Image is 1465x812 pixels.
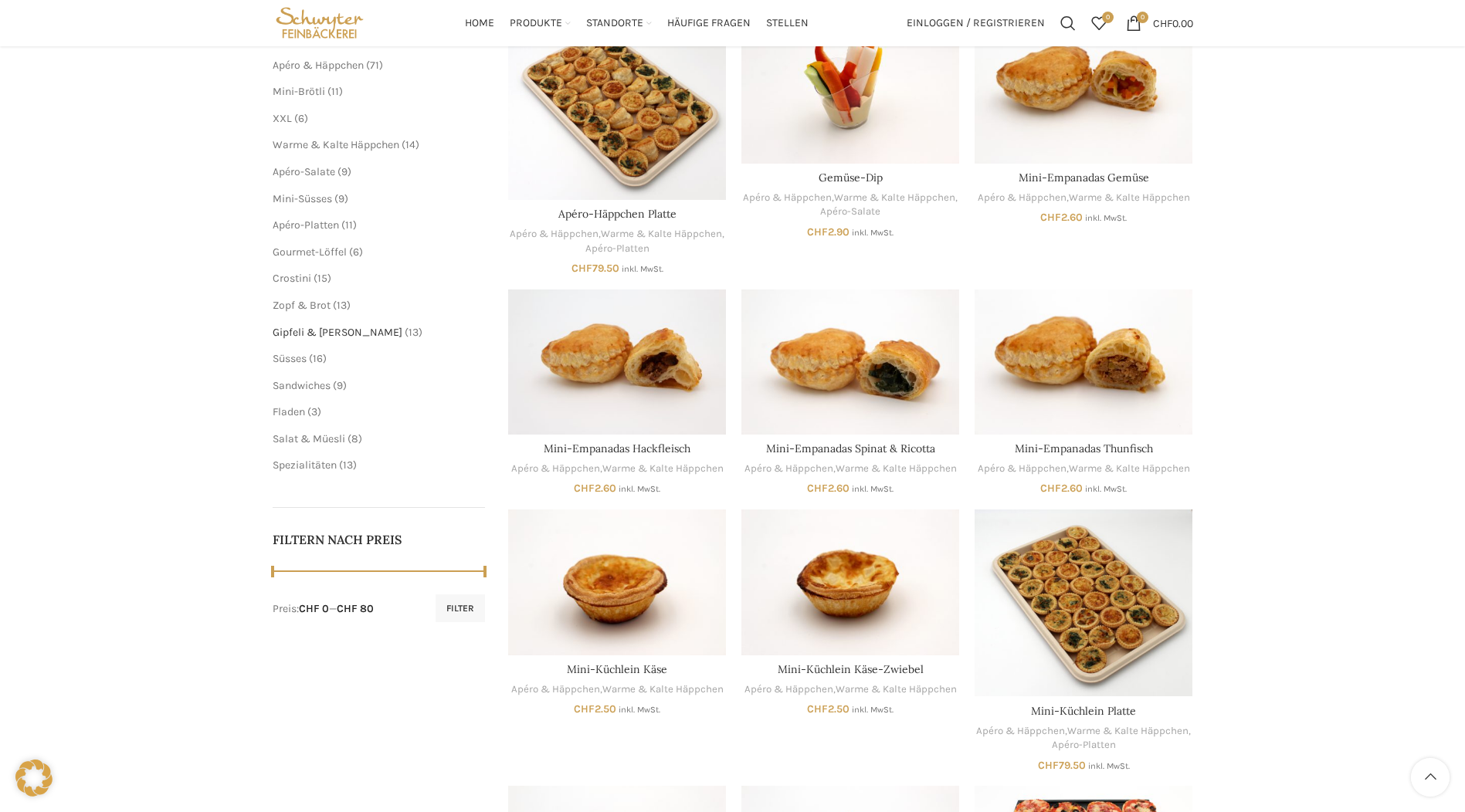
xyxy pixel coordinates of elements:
[1040,482,1083,495] bdi: 2.60
[273,531,486,548] h5: Filtern nach Preis
[273,299,331,312] a: Zopf & Brot
[1019,171,1149,184] a: Mini-Empanadas Gemüse
[337,379,343,392] span: 9
[1040,211,1083,224] bdi: 2.60
[1088,761,1130,771] small: inkl. MwSt.
[744,682,833,697] a: Apéro & Häppchen
[975,724,1192,753] div: , ,
[465,8,494,39] a: Home
[508,462,726,476] div: ,
[743,191,832,205] a: Apéro & Häppchen
[273,245,347,259] a: Gourmet-Löffel
[1015,442,1153,455] a: Mini-Empanadas Thunfisch
[1031,704,1136,718] a: Mini-Küchlein Platte
[273,379,331,392] a: Sandwiches
[343,458,353,472] span: 13
[1040,482,1061,495] span: CHF
[273,112,292,125] a: XXL
[353,245,359,259] span: 6
[511,682,600,697] a: Apéro & Häppchen
[571,262,592,275] span: CHF
[273,192,332,205] span: Mini-Süsses
[273,165,335,178] a: Apéro-Salate
[345,218,353,232] span: 11
[976,724,1065,739] a: Apéro & Häppchen
[508,509,726,655] a: Mini-Küchlein Käse
[508,227,726,255] div: , ,
[820,205,880,219] a: Apéro-Salate
[273,272,311,285] a: Crostini
[852,228,894,238] small: inkl. MwSt.
[1411,758,1450,797] a: Scroll to top button
[273,218,339,232] a: Apéro-Platten
[273,352,307,365] span: Süsses
[1085,213,1127,223] small: inkl. MwSt.
[1083,8,1114,39] div: Meine Wunschliste
[273,326,402,339] a: Gipfeli & [PERSON_NAME]
[1153,16,1172,29] span: CHF
[273,405,305,418] a: Fladen
[1040,211,1061,224] span: CHF
[807,702,849,716] bdi: 2.50
[351,432,358,445] span: 8
[273,15,368,29] a: Site logo
[819,171,883,184] a: Gemüse-Dip
[852,705,894,715] small: inkl. MwSt.
[1053,8,1083,39] a: Suchen
[409,326,419,339] span: 13
[1052,738,1116,753] a: Apéro-Platten
[273,432,345,445] a: Salat & Müesli
[511,462,600,476] a: Apéro & Häppchen
[337,602,374,615] span: CHF 80
[807,482,849,495] bdi: 2.60
[975,191,1192,205] div: ,
[405,138,415,151] span: 14
[273,458,337,472] a: Spezialitäten
[298,112,304,125] span: 6
[299,602,329,615] span: CHF 0
[836,682,957,697] a: Warme & Kalte Häppchen
[574,482,616,495] bdi: 2.60
[510,16,562,31] span: Produkte
[852,484,894,494] small: inkl. MwSt.
[978,462,1067,476] a: Apéro & Häppchen
[766,16,809,31] span: Stellen
[311,405,317,418] span: 3
[899,8,1053,39] a: Einloggen / Registrieren
[273,138,399,151] span: Warme & Kalte Häppchen
[1069,462,1190,476] a: Warme & Kalte Häppchen
[975,509,1192,696] a: Mini-Küchlein Platte
[834,191,955,205] a: Warme & Kalte Häppchen
[508,18,726,200] a: Apéro-Häppchen Platte
[601,227,722,242] a: Warme & Kalte Häppchen
[667,8,751,39] a: Häufige Fragen
[741,509,959,655] a: Mini-Küchlein Käse-Zwiebel
[766,8,809,39] a: Stellen
[273,601,374,617] div: Preis: —
[317,272,327,285] span: 15
[741,462,959,476] div: ,
[331,85,339,98] span: 11
[370,59,379,72] span: 71
[602,682,724,697] a: Warme & Kalte Häppchen
[907,18,1045,29] span: Einloggen / Registrieren
[1038,759,1086,772] bdi: 79.50
[313,352,323,365] span: 16
[667,16,751,31] span: Häufige Fragen
[744,462,833,476] a: Apéro & Häppchen
[338,192,344,205] span: 9
[586,8,652,39] a: Standorte
[375,8,898,39] div: Main navigation
[741,289,959,435] a: Mini-Empanadas Spinat & Ricotta
[741,18,959,163] a: Gemüse-Dip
